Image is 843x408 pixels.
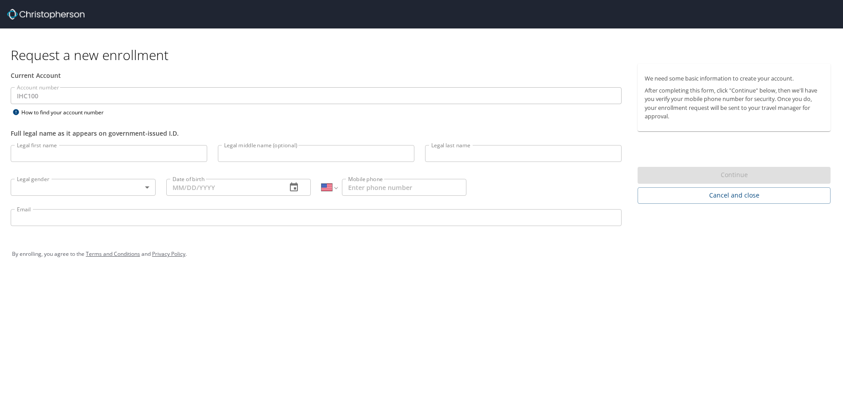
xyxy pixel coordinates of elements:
[166,179,280,196] input: MM/DD/YYYY
[645,86,823,121] p: After completing this form, click "Continue" below, then we'll have you verify your mobile phone ...
[11,71,622,80] div: Current Account
[342,179,466,196] input: Enter phone number
[638,187,831,204] button: Cancel and close
[11,107,122,118] div: How to find your account number
[86,250,140,258] a: Terms and Conditions
[7,9,84,20] img: cbt logo
[645,190,823,201] span: Cancel and close
[152,250,185,258] a: Privacy Policy
[12,243,831,265] div: By enrolling, you agree to the and .
[11,179,156,196] div: ​
[11,46,838,64] h1: Request a new enrollment
[645,74,823,83] p: We need some basic information to create your account.
[11,129,622,138] div: Full legal name as it appears on government-issued I.D.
